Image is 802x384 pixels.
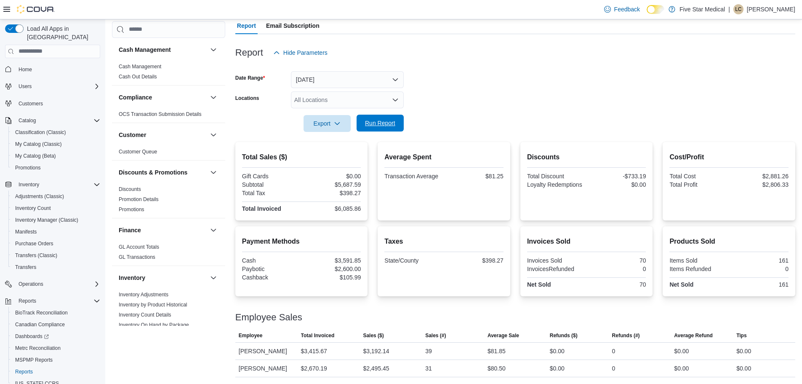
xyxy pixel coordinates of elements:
div: 70 [588,257,646,264]
button: Home [2,63,104,75]
span: Purchase Orders [12,239,100,249]
a: Promotions [12,163,44,173]
a: GL Transactions [119,254,155,260]
a: Cash Management [119,64,161,70]
div: $2,600.00 [303,266,361,272]
button: Cash Management [119,46,207,54]
h2: Taxes [384,236,504,247]
label: Locations [235,95,259,102]
a: Customer Queue [119,149,157,155]
div: $0.00 [736,363,751,373]
h2: Cost/Profit [669,152,789,162]
span: Inventory Adjustments [119,291,168,298]
h2: Invoices Sold [527,236,646,247]
div: Invoices Sold [527,257,585,264]
div: $3,591.85 [303,257,361,264]
span: Reports [15,296,100,306]
div: Discounts & Promotions [112,184,225,218]
a: Dashboards [12,331,52,341]
span: Metrc Reconciliation [12,343,100,353]
span: Canadian Compliance [15,321,65,328]
strong: Net Sold [669,281,693,288]
div: Lindsey Criswell [733,4,743,14]
button: Operations [15,279,47,289]
button: Finance [208,225,218,235]
span: Customers [15,98,100,109]
span: Inventory [19,181,39,188]
div: -$733.19 [588,173,646,180]
div: $105.99 [303,274,361,281]
span: Transfers (Classic) [15,252,57,259]
span: Dashboards [12,331,100,341]
h2: Total Sales ($) [242,152,361,162]
span: Inventory Count Details [119,311,171,318]
div: 39 [425,346,432,356]
div: $398.27 [303,190,361,196]
button: Compliance [208,92,218,102]
div: $5,687.59 [303,181,361,188]
span: Refunds ($) [550,332,578,339]
a: Dashboards [8,330,104,342]
a: Promotions [119,207,144,212]
span: Reports [12,367,100,377]
p: [PERSON_NAME] [747,4,795,14]
button: BioTrack Reconciliation [8,307,104,319]
span: Cash Out Details [119,73,157,80]
span: Transfers (Classic) [12,250,100,260]
button: Customers [2,97,104,110]
span: Purchase Orders [15,240,53,247]
div: Cashback [242,274,300,281]
div: Gift Cards [242,173,300,180]
span: Promotions [15,164,41,171]
div: Finance [112,242,225,266]
span: Run Report [365,119,395,127]
div: 31 [425,363,432,373]
div: $0.00 [736,346,751,356]
span: Load All Apps in [GEOGRAPHIC_DATA] [24,24,100,41]
span: MSPMP Reports [15,357,53,363]
div: Transaction Average [384,173,442,180]
span: Hide Parameters [283,48,328,57]
div: Items Refunded [669,266,727,272]
span: Tips [736,332,746,339]
div: Customer [112,147,225,160]
span: Cash Management [119,63,161,70]
span: LC [735,4,741,14]
span: Average Sale [488,332,519,339]
div: 161 [731,281,789,288]
div: $2,806.33 [731,181,789,188]
div: [PERSON_NAME] [235,360,298,377]
a: Transfers [12,262,40,272]
button: Reports [8,366,104,378]
div: 0 [731,266,789,272]
div: Cash Management [112,62,225,85]
span: Average Refund [674,332,713,339]
button: Discounts & Promotions [208,167,218,177]
span: Catalog [19,117,36,124]
div: $2,881.26 [731,173,789,180]
span: Adjustments (Classic) [15,193,64,200]
span: GL Transactions [119,254,155,260]
span: Adjustments (Classic) [12,191,100,201]
span: Transfers [15,264,36,271]
div: Loyalty Redemptions [527,181,585,188]
button: Finance [119,226,207,234]
div: 70 [588,281,646,288]
span: Manifests [15,228,37,235]
div: Paybotic [242,266,300,272]
span: Catalog [15,115,100,126]
button: Customer [119,131,207,139]
button: My Catalog (Beta) [8,150,104,162]
a: Feedback [601,1,643,18]
span: Report [237,17,256,34]
div: InvoicesRefunded [527,266,585,272]
h2: Products Sold [669,236,789,247]
button: Metrc Reconciliation [8,342,104,354]
strong: Total Invoiced [242,205,281,212]
button: Promotions [8,162,104,174]
div: $3,415.67 [301,346,327,356]
a: Classification (Classic) [12,127,69,137]
span: Total Invoiced [301,332,335,339]
div: $3,192.14 [363,346,389,356]
span: MSPMP Reports [12,355,100,365]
